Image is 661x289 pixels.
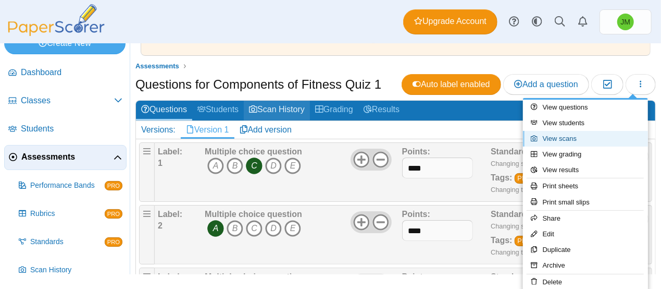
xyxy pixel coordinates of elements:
h1: Questions for Components of Fitness Quiz 1 [135,76,381,93]
span: Rubrics [30,209,105,219]
b: Tags: [491,236,512,245]
b: 1 [158,159,163,167]
a: Assessments [4,145,127,170]
a: View results [523,162,648,178]
i: B [227,220,243,237]
a: Students [4,117,127,142]
div: Drag handle [139,142,155,202]
div: Drag handle [139,205,155,264]
b: Standards: [491,272,534,281]
i: E [284,158,301,174]
a: Students [192,101,244,120]
i: C [246,158,263,174]
a: PRO [515,173,535,184]
a: Version 1 [181,121,234,139]
span: Jessica Morgan [621,18,631,26]
span: PRO [105,209,122,219]
span: Add a question [514,80,578,89]
span: Dashboard [21,67,122,78]
img: PaperScorer [4,4,108,36]
a: Scan History [244,101,310,120]
span: Standards [30,237,105,247]
a: Classes [4,89,127,114]
span: Assessments [135,62,179,70]
i: E [284,220,301,237]
a: PaperScorer [4,29,108,38]
b: Multiple choice question [205,210,302,219]
a: Assessments [133,60,182,73]
a: Create New [4,33,126,54]
a: View students [523,115,648,131]
b: Standards: [491,147,534,156]
span: Scan History [30,265,122,275]
a: Jessica Morgan [600,9,652,34]
a: Standards PRO [15,230,127,255]
a: Add version [234,121,297,139]
a: Print sheets [523,178,648,194]
i: C [246,220,263,237]
span: Assessments [21,151,114,163]
a: Auto label enabled [402,74,501,95]
a: Dashboard [4,61,127,86]
b: Points: [402,210,430,219]
span: Jessica Morgan [617,14,634,30]
a: Duplicate [523,242,648,258]
b: Multiple choice question [205,272,302,281]
a: Share [523,211,648,226]
span: Students [21,123,122,135]
i: B [227,158,243,174]
a: View grading [523,147,648,162]
span: Upgrade Account [414,16,487,27]
b: 2 [158,221,163,230]
b: Label: [158,210,182,219]
a: Questions [136,101,192,120]
a: Archive [523,258,648,273]
a: PRO [515,236,535,246]
a: View scans [523,131,648,147]
a: Alerts [571,10,594,33]
small: Changing tags is a pro feature. [491,248,582,256]
span: PRO [105,181,122,190]
b: Multiple choice question [205,147,302,156]
i: A [207,220,224,237]
i: D [265,220,282,237]
a: Add a question [503,74,589,95]
a: Print small slips [523,195,648,210]
span: Performance Bands [30,180,105,191]
a: Rubrics PRO [15,201,127,226]
b: Tags: [491,173,512,182]
b: Points: [402,147,430,156]
b: Standards: [491,210,534,219]
a: Edit [523,226,648,242]
a: Results [358,101,405,120]
a: Performance Bands PRO [15,173,127,198]
a: Scan History [15,258,127,283]
span: PRO [105,237,122,247]
a: View questions [523,100,648,115]
b: Label: [158,147,182,156]
span: Auto label enabled [413,80,490,89]
i: A [207,158,224,174]
b: Label: [158,272,182,281]
span: Classes [21,95,114,106]
div: Versions: [136,121,181,139]
a: Upgrade Account [403,9,497,34]
a: Grading [310,101,358,120]
i: D [265,158,282,174]
b: Points: [402,272,430,281]
small: Changing tags is a pro feature. [491,186,582,194]
small: Changing standards is a pro feature. [491,160,598,167]
small: Changing standards is a pro feature. [491,222,598,230]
